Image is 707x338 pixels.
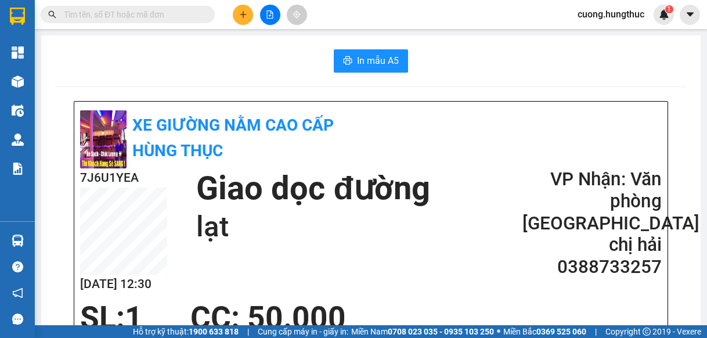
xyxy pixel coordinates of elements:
[643,328,651,336] span: copyright
[536,327,586,336] strong: 0369 525 060
[80,168,167,188] h2: 7J6U1YEA
[680,5,700,25] button: caret-down
[260,5,280,25] button: file-add
[12,46,24,59] img: dashboard-icon
[12,134,24,146] img: warehouse-icon
[12,314,23,325] span: message
[12,287,23,299] span: notification
[12,163,24,175] img: solution-icon
[266,10,274,19] span: file-add
[351,325,494,338] span: Miền Nam
[343,56,352,67] span: printer
[133,325,239,338] span: Hỗ trợ kỹ thuật:
[239,10,247,19] span: plus
[287,5,307,25] button: aim
[196,208,430,246] h1: lạt
[357,53,399,68] span: In mẫu A5
[522,256,662,278] h2: 0388733257
[132,116,334,160] b: XE GIƯỜNG NẰM CAO CẤP HÙNG THỤC
[12,235,24,247] img: warehouse-icon
[12,75,24,88] img: warehouse-icon
[665,5,673,13] sup: 1
[80,300,125,336] span: SL:
[497,329,500,334] span: ⚪️
[183,300,353,335] div: CC : 50.000
[80,275,167,294] h2: [DATE] 12:30
[48,10,56,19] span: search
[12,261,23,272] span: question-circle
[568,7,654,21] span: cuong.hungthuc
[64,8,201,21] input: Tìm tên, số ĐT hoặc mã đơn
[247,325,249,338] span: |
[334,49,408,73] button: printerIn mẫu A5
[189,327,239,336] strong: 1900 633 818
[388,327,494,336] strong: 0708 023 035 - 0935 103 250
[293,10,301,19] span: aim
[10,8,25,25] img: logo-vxr
[196,168,430,208] h1: Giao dọc đường
[125,300,143,336] span: 1
[522,234,662,256] h2: chị hải
[258,325,348,338] span: Cung cấp máy in - giấy in:
[667,5,671,13] span: 1
[233,5,253,25] button: plus
[503,325,586,338] span: Miền Bắc
[595,325,597,338] span: |
[659,9,669,20] img: icon-new-feature
[12,105,24,117] img: warehouse-icon
[522,168,662,234] h2: VP Nhận: Văn phòng [GEOGRAPHIC_DATA]
[685,9,695,20] span: caret-down
[80,110,127,168] img: logo.jpg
